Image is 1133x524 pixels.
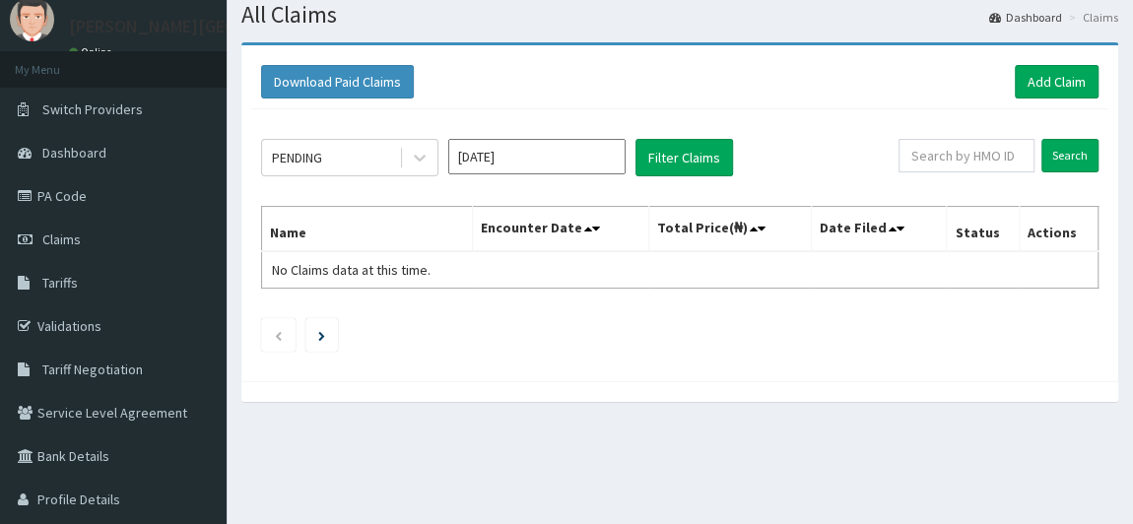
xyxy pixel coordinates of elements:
th: Actions [1020,207,1099,252]
span: Dashboard [42,144,106,162]
button: Filter Claims [635,139,733,176]
span: Claims [42,230,81,248]
a: Add Claim [1015,65,1099,98]
th: Encounter Date [472,207,648,252]
h1: All Claims [241,2,1118,28]
button: Download Paid Claims [261,65,414,98]
input: Select Month and Year [448,139,626,174]
input: Search [1041,139,1099,172]
input: Search by HMO ID [899,139,1034,172]
span: Switch Providers [42,100,143,118]
th: Status [947,207,1020,252]
a: Online [69,45,116,59]
div: PENDING [272,148,322,167]
th: Name [262,207,473,252]
span: Tariffs [42,274,78,292]
th: Date Filed [812,207,947,252]
a: Next page [318,326,325,344]
span: No Claims data at this time. [272,261,431,279]
a: Dashboard [989,9,1062,26]
p: [PERSON_NAME][GEOGRAPHIC_DATA] [69,18,361,35]
a: Previous page [274,326,283,344]
th: Total Price(₦) [648,207,812,252]
li: Claims [1064,9,1118,26]
span: Tariff Negotiation [42,360,143,378]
